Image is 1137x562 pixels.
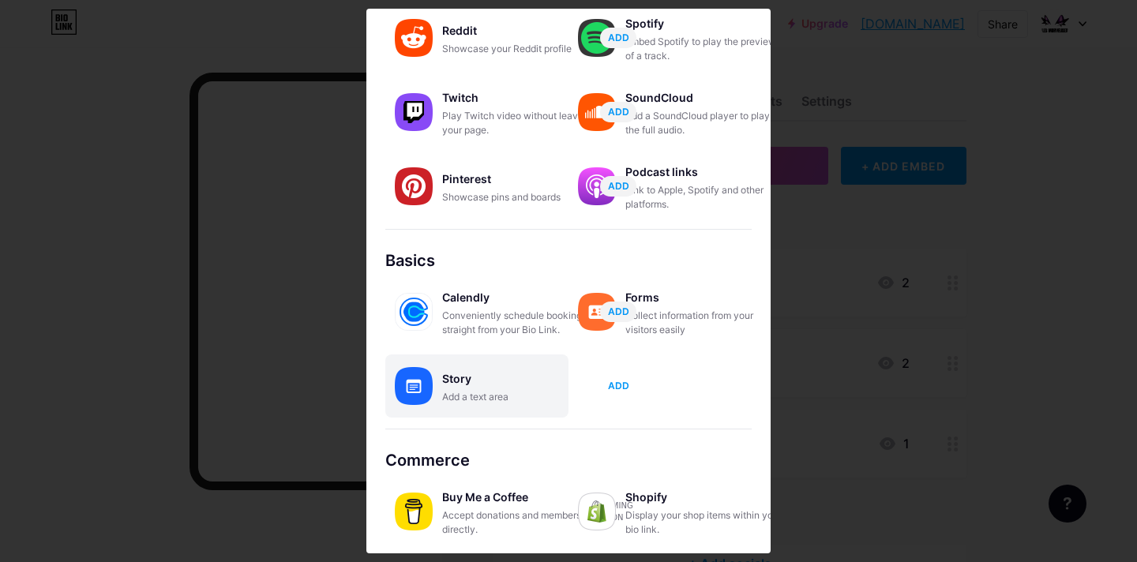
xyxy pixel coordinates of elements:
[600,176,636,197] button: ADD
[608,379,629,392] span: ADD
[385,448,752,472] div: Commerce
[625,109,783,137] div: Add a SoundCloud player to play the full audio.
[395,19,433,57] img: reddit
[442,87,600,109] div: Twitch
[625,486,783,508] div: Shopify
[600,302,636,322] button: ADD
[608,305,629,318] span: ADD
[442,368,600,390] div: Story
[442,190,600,204] div: Showcase pins and boards
[625,309,783,337] div: Collect information from your visitors easily
[442,42,600,56] div: Showcase your Reddit profile
[600,376,636,396] button: ADD
[578,493,616,530] img: shopify
[442,287,600,309] div: Calendly
[625,287,783,309] div: Forms
[625,13,783,35] div: Spotify
[442,109,600,137] div: Play Twitch video without leaving your page.
[578,19,616,57] img: spotify
[608,105,629,118] span: ADD
[442,508,600,537] div: Accept donations and memberships directly.
[625,183,783,212] div: Link to Apple, Spotify and other platforms.
[578,293,616,331] img: forms
[395,493,433,530] img: buymeacoffee
[600,28,636,48] button: ADD
[578,93,616,131] img: soundcloud
[625,161,783,183] div: Podcast links
[578,167,616,205] img: podcastlinks
[442,20,600,42] div: Reddit
[600,102,636,122] button: ADD
[385,249,752,272] div: Basics
[395,367,433,405] img: story
[395,93,433,131] img: twitch
[395,293,433,331] img: calendly
[625,87,783,109] div: SoundCloud
[625,35,783,63] div: Embed Spotify to play the preview of a track.
[442,309,600,337] div: Conveniently schedule bookings straight from your Bio Link.
[442,486,600,508] div: Buy Me a Coffee
[625,508,783,537] div: Display your shop items within your bio link.
[608,179,629,193] span: ADD
[395,167,433,205] img: pinterest
[442,168,600,190] div: Pinterest
[608,31,629,44] span: ADD
[442,390,600,404] div: Add a text area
